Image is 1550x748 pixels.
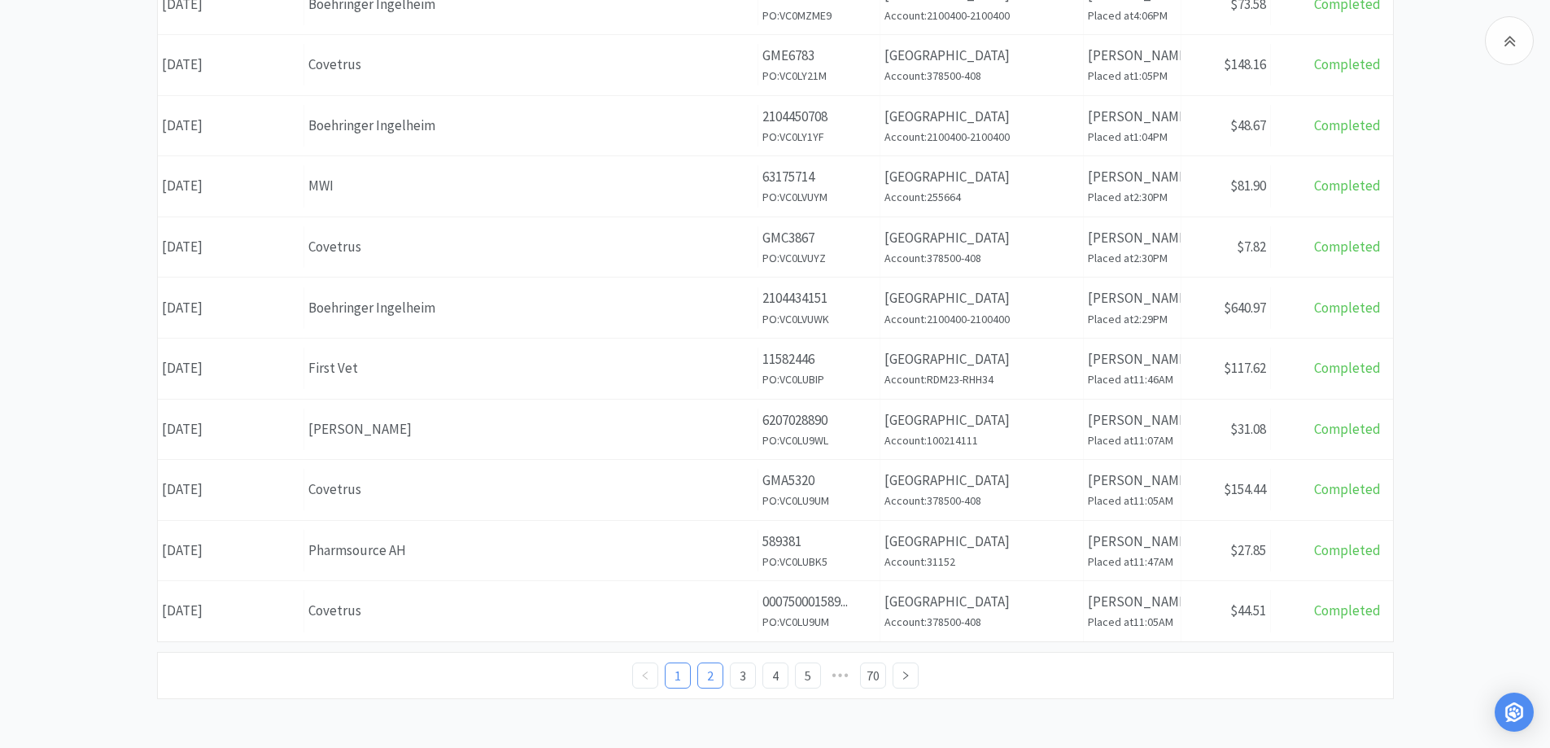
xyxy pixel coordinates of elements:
span: $7.82 [1237,238,1266,256]
a: 5 [796,663,820,688]
p: [GEOGRAPHIC_DATA] [884,470,1079,492]
h6: PO: VC0LUBK5 [762,553,875,571]
div: [DATE] [158,469,304,510]
h6: Placed at 11:46AM [1088,370,1177,388]
h6: PO: VC0LU9WL [762,431,875,449]
p: GME6783 [762,45,875,67]
h6: PO: VC0LVUWK [762,310,875,328]
h6: Placed at 11:47AM [1088,553,1177,571]
p: [PERSON_NAME] [1088,591,1177,613]
span: Completed [1314,359,1381,377]
h6: Account: 378500-408 [884,67,1079,85]
span: $148.16 [1224,55,1266,73]
div: [DATE] [158,530,304,571]
span: Completed [1314,541,1381,559]
p: [PERSON_NAME] [1088,287,1177,309]
h6: Account: 100214111 [884,431,1079,449]
p: [PERSON_NAME] [1088,227,1177,249]
a: 3 [731,663,755,688]
p: GMA5320 [762,470,875,492]
a: 70 [861,663,885,688]
li: 3 [730,663,756,689]
h6: Placed at 4:06PM [1088,7,1177,24]
div: Covetrus [308,54,753,76]
div: [DATE] [158,348,304,389]
h6: PO: VC0LU9UM [762,613,875,631]
p: 6207028890 [762,409,875,431]
div: [DATE] [158,44,304,85]
a: 1 [666,663,690,688]
a: 2 [698,663,723,688]
div: Covetrus [308,600,753,622]
p: 000750001589... [762,591,875,613]
li: Next Page [893,663,919,689]
p: [GEOGRAPHIC_DATA] [884,106,1079,128]
h6: Account: 31152 [884,553,1079,571]
div: [DATE] [158,226,304,268]
h6: PO: VC0LY1YF [762,128,875,146]
span: $27.85 [1230,541,1266,559]
h6: Placed at 1:04PM [1088,128,1177,146]
p: [GEOGRAPHIC_DATA] [884,348,1079,370]
span: Completed [1314,238,1381,256]
div: Open Intercom Messenger [1495,693,1534,732]
span: Completed [1314,177,1381,195]
p: [PERSON_NAME] [1088,531,1177,553]
div: [DATE] [158,287,304,329]
p: [GEOGRAPHIC_DATA] [884,287,1079,309]
p: 589381 [762,531,875,553]
div: Pharmsource AH [308,540,753,562]
span: $640.97 [1224,299,1266,317]
h6: Account: 378500-408 [884,249,1079,267]
p: [PERSON_NAME] [1088,409,1177,431]
h6: PO: VC0MZME9 [762,7,875,24]
span: $44.51 [1230,601,1266,619]
div: [DATE] [158,590,304,632]
span: Completed [1314,299,1381,317]
div: MWI [308,175,753,197]
p: [PERSON_NAME] [1088,45,1177,67]
span: Completed [1314,420,1381,438]
h6: Account: 255664 [884,188,1079,206]
p: 2104434151 [762,287,875,309]
h6: Placed at 11:05AM [1088,613,1177,631]
h6: Account: 378500-408 [884,613,1079,631]
div: [DATE] [158,105,304,147]
p: [PERSON_NAME] [1088,166,1177,188]
div: Covetrus [308,236,753,258]
h6: Placed at 2:30PM [1088,249,1177,267]
i: icon: right [901,671,910,680]
h6: PO: VC0LVUYM [762,188,875,206]
span: $154.44 [1224,480,1266,498]
span: $81.90 [1230,177,1266,195]
li: Next 5 Pages [827,663,854,689]
li: 70 [860,663,886,689]
span: $117.62 [1224,359,1266,377]
div: [DATE] [158,409,304,450]
p: [GEOGRAPHIC_DATA] [884,166,1079,188]
h6: Account: RDM23-RHH34 [884,370,1079,388]
a: 4 [763,663,788,688]
p: GMC3867 [762,227,875,249]
div: Covetrus [308,479,753,501]
h6: Placed at 2:29PM [1088,310,1177,328]
span: Completed [1314,601,1381,619]
h6: Account: 2100400-2100400 [884,310,1079,328]
p: [PERSON_NAME] [1088,470,1177,492]
span: $31.08 [1230,420,1266,438]
h6: Account: 2100400-2100400 [884,7,1079,24]
p: [GEOGRAPHIC_DATA] [884,409,1079,431]
p: 2104450708 [762,106,875,128]
p: [PERSON_NAME] [1088,106,1177,128]
div: Boehringer Ingelheim [308,115,753,137]
h6: Placed at 11:05AM [1088,492,1177,510]
span: Completed [1314,116,1381,134]
h6: Placed at 2:30PM [1088,188,1177,206]
h6: Account: 378500-408 [884,492,1079,510]
div: Boehringer Ingelheim [308,297,753,319]
div: First Vet [308,357,753,379]
li: Previous Page [632,663,658,689]
p: 63175714 [762,166,875,188]
span: ••• [827,663,854,689]
div: [DATE] [158,165,304,207]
